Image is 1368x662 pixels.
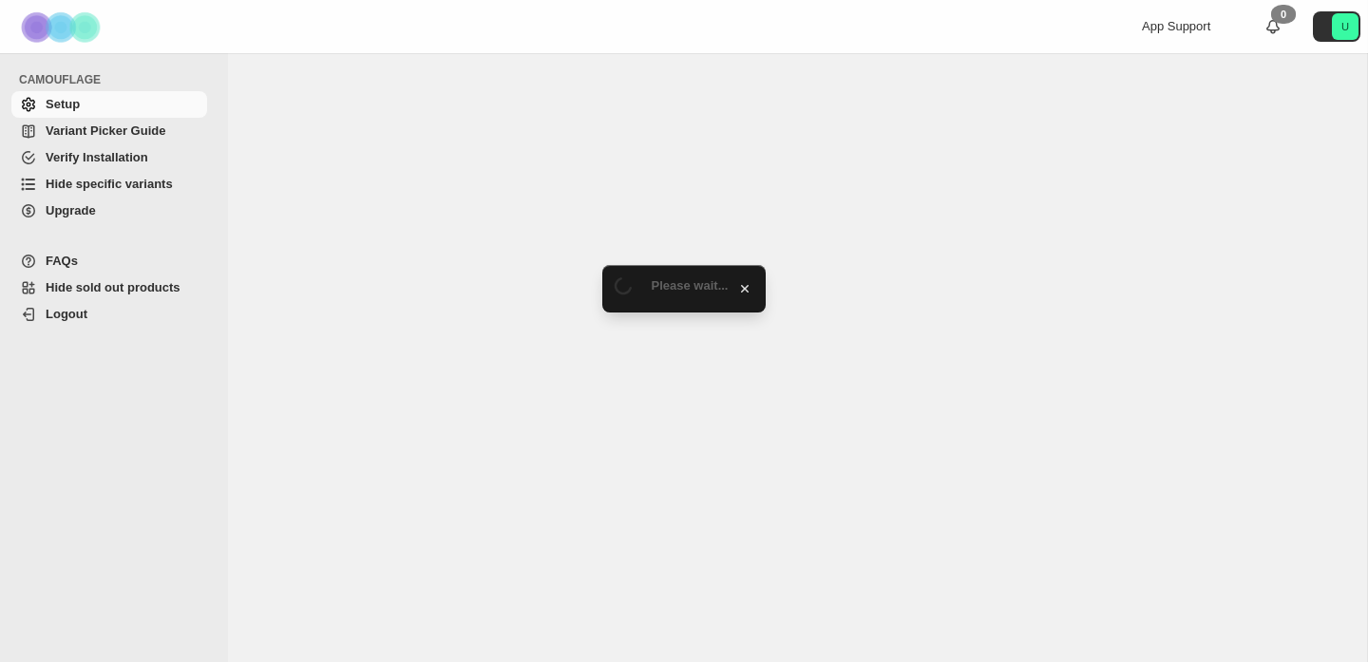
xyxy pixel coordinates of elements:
a: Verify Installation [11,144,207,171]
span: CAMOUFLAGE [19,72,215,87]
button: Avatar with initials U [1313,11,1360,42]
div: 0 [1271,5,1296,24]
span: Variant Picker Guide [46,123,165,138]
span: Please wait... [652,278,729,293]
a: Setup [11,91,207,118]
span: Logout [46,307,87,321]
a: Hide specific variants [11,171,207,198]
span: Upgrade [46,203,96,218]
span: Verify Installation [46,150,148,164]
span: Setup [46,97,80,111]
span: Hide sold out products [46,280,180,294]
a: 0 [1263,17,1282,36]
span: App Support [1142,19,1210,33]
span: Hide specific variants [46,177,173,191]
a: Upgrade [11,198,207,224]
a: Logout [11,301,207,328]
img: Camouflage [15,1,110,53]
a: FAQs [11,248,207,274]
a: Hide sold out products [11,274,207,301]
a: Variant Picker Guide [11,118,207,144]
text: U [1341,21,1349,32]
span: FAQs [46,254,78,268]
span: Avatar with initials U [1332,13,1358,40]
